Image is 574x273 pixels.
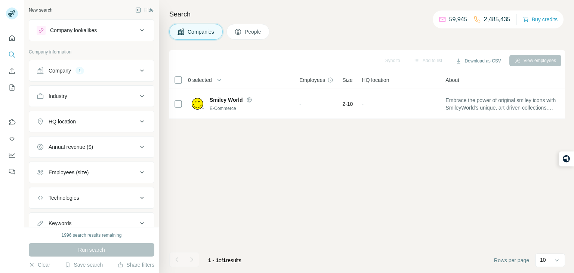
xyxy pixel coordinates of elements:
div: Company lookalikes [50,27,97,34]
span: Companies [188,28,215,36]
img: Logo of Smiley World [192,98,204,110]
p: 10 [540,256,546,264]
button: Download as CSV [450,55,506,67]
span: 1 - 1 [208,257,219,263]
button: Company1 [29,62,154,80]
button: Company lookalikes [29,21,154,39]
button: Share filters [117,261,154,269]
p: 59,945 [449,15,467,24]
button: Quick start [6,31,18,45]
button: Feedback [6,165,18,178]
button: Buy credits [523,14,558,25]
span: of [219,257,223,263]
div: E-Commerce [210,105,290,112]
div: 1 [75,67,84,74]
p: 2,485,435 [484,15,510,24]
span: results [208,257,241,263]
button: Industry [29,87,154,105]
span: Size [342,76,352,84]
button: Dashboard [6,148,18,162]
div: HQ location [49,118,76,125]
div: New search [29,7,52,13]
button: Annual revenue ($) [29,138,154,156]
button: My lists [6,81,18,94]
div: Annual revenue ($) [49,143,93,151]
span: People [245,28,262,36]
div: 1996 search results remaining [62,232,122,239]
span: 2-10 [342,100,353,108]
span: 0 selected [188,76,212,84]
button: Save search [65,261,103,269]
button: HQ location [29,113,154,131]
span: About [445,76,459,84]
button: Clear [29,261,50,269]
h4: Search [169,9,565,19]
span: - [299,101,301,107]
div: Company [49,67,71,74]
div: Employees (size) [49,169,89,176]
button: Enrich CSV [6,64,18,78]
p: Company information [29,49,154,55]
span: - [362,101,364,107]
span: Embrace the power of original smiley icons with SmileyWorld's unique, art-driven collections. Our... [445,96,556,111]
button: Employees (size) [29,163,154,181]
div: Technologies [49,194,79,202]
span: HQ location [362,76,389,84]
span: Employees [299,76,325,84]
div: Industry [49,92,67,100]
span: 1 [223,257,226,263]
button: Search [6,48,18,61]
span: Smiley World [210,96,243,104]
div: Keywords [49,220,71,227]
span: Rows per page [494,257,529,264]
button: Keywords [29,214,154,232]
button: Technologies [29,189,154,207]
button: Hide [130,4,159,16]
button: Use Surfe API [6,132,18,145]
button: Use Surfe on LinkedIn [6,116,18,129]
